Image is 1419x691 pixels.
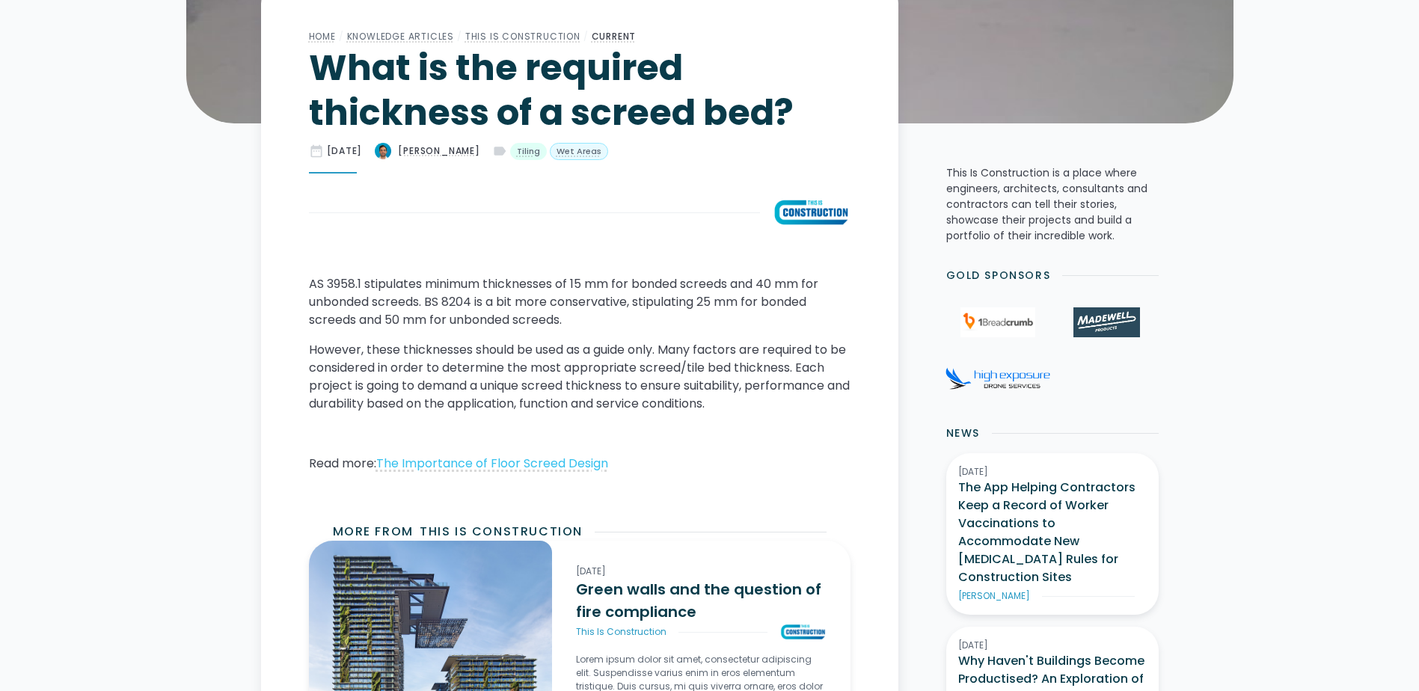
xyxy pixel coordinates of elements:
[454,28,465,46] div: /
[946,426,980,441] h2: News
[347,30,454,43] a: Knowledge Articles
[309,144,324,159] div: date_range
[517,145,540,158] div: Tiling
[592,30,637,43] a: Current
[374,142,479,160] a: [PERSON_NAME]
[492,144,507,159] div: label
[327,144,363,158] div: [DATE]
[465,30,580,43] a: This Is Construction
[946,268,1051,283] h2: Gold Sponsors
[309,30,336,43] a: Home
[576,578,826,623] h3: Green walls and the question of fire compliance
[550,143,608,161] a: Wet Areas
[580,28,592,46] div: /
[772,197,851,227] img: What is the required thickness of a screed bed?
[576,625,666,639] div: This Is Construction
[958,479,1147,586] h3: The App Helping Contractors Keep a Record of Worker Vaccinations to Accommodate New [MEDICAL_DATA...
[309,341,851,413] p: However, these thicknesses should be used as a guide only. Many factors are required to be consid...
[374,142,392,160] img: What is the required thickness of a screed bed?
[946,165,1159,244] p: This Is Construction is a place where engineers, architects, consultants and contractors can tell...
[779,623,827,641] img: Green walls and the question of fire compliance
[946,453,1159,615] a: [DATE]The App Helping Contractors Keep a Record of Worker Vaccinations to Accommodate New [MEDICA...
[510,143,547,161] a: Tiling
[1073,307,1139,337] img: Madewell Products
[376,455,608,472] a: The Importance of Floor Screed Design
[398,144,479,158] div: [PERSON_NAME]
[576,565,826,578] div: [DATE]
[557,145,601,158] div: Wet Areas
[946,367,1050,390] img: High Exposure
[960,307,1035,337] img: 1Breadcrumb
[420,523,583,541] h2: This Is Construction
[958,589,1030,603] div: [PERSON_NAME]
[958,639,1147,652] div: [DATE]
[336,28,347,46] div: /
[309,46,851,135] h1: What is the required thickness of a screed bed?
[333,523,414,541] h2: More from
[309,455,851,473] p: Read more:
[958,465,1147,479] div: [DATE]
[309,275,851,329] p: AS 3958.1 stipulates minimum thicknesses of 15 mm for bonded screeds and 40 mm for unbonded scree...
